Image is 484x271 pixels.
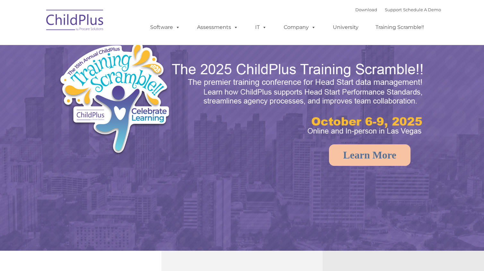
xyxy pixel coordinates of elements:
a: Schedule A Demo [403,7,441,12]
a: Assessments [191,21,245,34]
font: | [355,7,441,12]
a: Support [385,7,402,12]
a: Training Scramble!! [369,21,430,34]
a: Learn More [329,144,411,166]
img: ChildPlus by Procare Solutions [43,5,107,37]
a: Download [355,7,377,12]
a: Company [277,21,322,34]
a: Software [144,21,186,34]
a: University [326,21,365,34]
a: IT [249,21,273,34]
